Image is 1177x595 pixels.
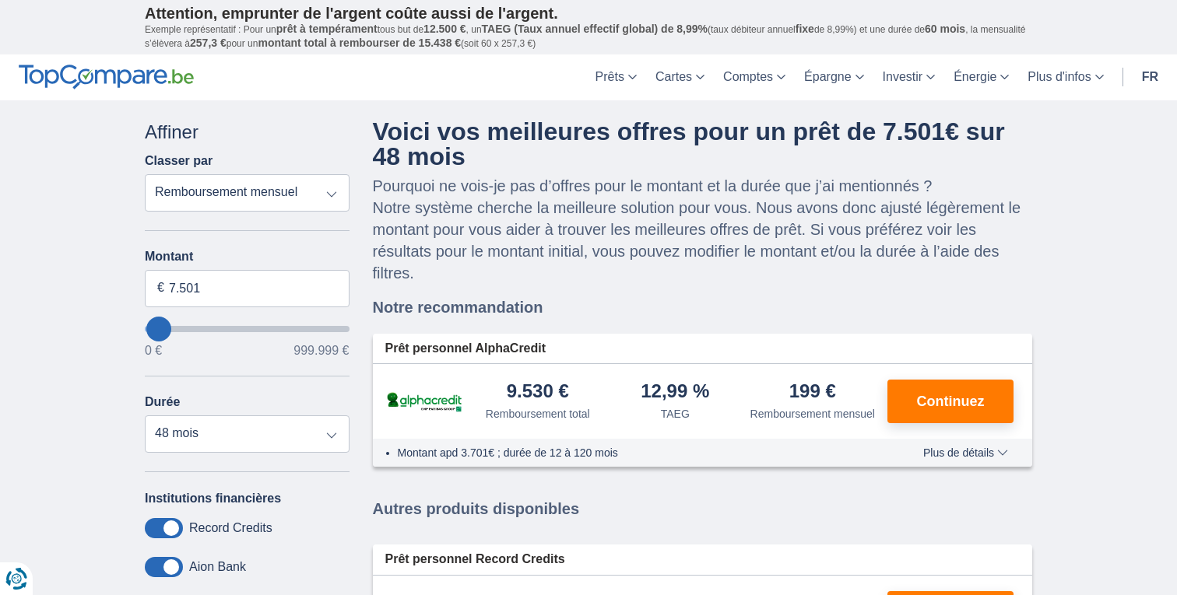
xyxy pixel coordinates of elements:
p: Attention, emprunter de l'argent coûte aussi de l'argent. [145,4,1032,23]
label: Aion Bank [189,560,246,574]
label: Classer par [145,154,213,168]
label: Durée [145,395,180,409]
span: Prêt personnel Record Credits [385,551,565,569]
div: TAEG [661,406,690,422]
input: wantToBorrow [145,326,350,332]
span: 999.999 € [293,345,349,357]
div: Affiner [145,119,350,145]
button: Continuez [887,380,1014,423]
div: Remboursement mensuel [750,406,875,422]
button: Plus de détails [912,446,1020,459]
a: Prêts [586,54,646,100]
span: Plus de détails [923,447,1008,458]
span: € [157,279,164,297]
span: 60 mois [925,23,965,35]
span: 257,3 € [190,37,227,49]
span: Prêt personnel AlphaCredit [385,340,546,358]
a: Investir [873,54,945,100]
div: 199 € [789,382,836,403]
a: fr [1133,54,1168,100]
a: Comptes [714,54,795,100]
a: Plus d'infos [1018,54,1112,100]
span: montant total à rembourser de 15.438 € [258,37,461,49]
img: TopCompare [19,65,194,89]
a: Épargne [795,54,873,100]
img: pret personnel AlphaCredit [385,390,463,414]
a: Cartes [646,54,714,100]
a: Énergie [944,54,1018,100]
h4: Voici vos meilleures offres pour un prêt de 7.501€ sur 48 mois [373,119,1033,169]
li: Montant apd 3.701€ ; durée de 12 à 120 mois [398,445,878,460]
div: 9.530 € [507,382,569,403]
div: 12,99 % [641,382,709,403]
span: 12.500 € [423,23,466,35]
span: 0 € [145,345,162,357]
p: Pourquoi ne vois-je pas d’offres pour le montant et la durée que j’ai mentionnés ? Notre système ... [373,175,1033,284]
label: Montant [145,250,350,264]
p: Exemple représentatif : Pour un tous but de , un (taux débiteur annuel de 8,99%) et une durée de ... [145,23,1032,51]
div: Remboursement total [486,406,590,422]
span: fixe [796,23,814,35]
label: Institutions financières [145,492,281,506]
span: TAEG (Taux annuel effectif global) de 8,99% [482,23,708,35]
label: Record Credits [189,521,272,535]
span: prêt à tempérament [276,23,378,35]
span: Continuez [917,394,985,408]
